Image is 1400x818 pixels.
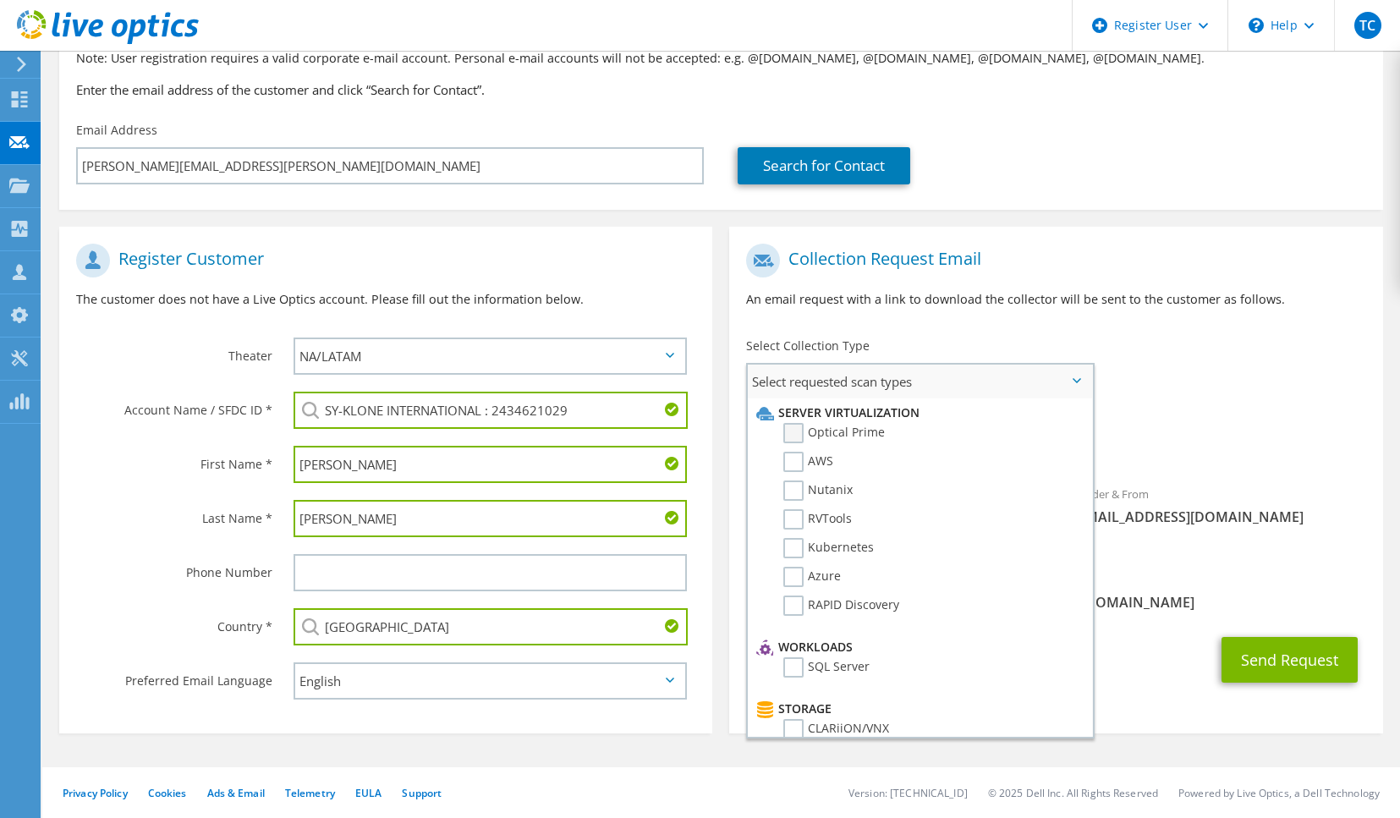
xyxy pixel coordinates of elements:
[76,608,272,635] label: Country *
[746,338,870,354] label: Select Collection Type
[752,637,1083,657] li: Workloads
[76,392,272,419] label: Account Name / SFDC ID *
[402,786,442,800] a: Support
[76,662,272,689] label: Preferred Email Language
[76,446,272,473] label: First Name *
[1178,786,1380,800] li: Powered by Live Optics, a Dell Technology
[76,122,157,139] label: Email Address
[76,290,695,309] p: The customer does not have a Live Optics account. Please fill out the information below.
[729,476,1056,553] div: To
[355,786,382,800] a: EULA
[783,719,889,739] label: CLARiiON/VNX
[76,500,272,527] label: Last Name *
[988,786,1158,800] li: © 2025 Dell Inc. All Rights Reserved
[76,244,687,277] h1: Register Customer
[207,786,265,800] a: Ads & Email
[783,538,874,558] label: Kubernetes
[783,596,899,616] label: RAPID Discovery
[1354,12,1381,39] span: TC
[729,405,1382,468] div: Requested Collections
[285,786,335,800] a: Telemetry
[783,657,870,678] label: SQL Server
[1222,637,1358,683] button: Send Request
[783,423,885,443] label: Optical Prime
[76,554,272,581] label: Phone Number
[76,338,272,365] label: Theater
[748,365,1091,398] span: Select requested scan types
[148,786,187,800] a: Cookies
[783,509,852,530] label: RVTools
[783,480,853,501] label: Nutanix
[746,290,1365,309] p: An email request with a link to download the collector will be sent to the customer as follows.
[1057,476,1383,535] div: Sender & From
[738,147,910,184] a: Search for Contact
[1249,18,1264,33] svg: \n
[783,567,841,587] label: Azure
[746,244,1357,277] h1: Collection Request Email
[752,403,1083,423] li: Server Virtualization
[783,452,833,472] label: AWS
[76,80,1366,99] h3: Enter the email address of the customer and click “Search for Contact”.
[1073,508,1366,526] span: [EMAIL_ADDRESS][DOMAIN_NAME]
[848,786,968,800] li: Version: [TECHNICAL_ID]
[729,562,1382,620] div: CC & Reply To
[76,49,1366,68] p: Note: User registration requires a valid corporate e-mail account. Personal e-mail accounts will ...
[63,786,128,800] a: Privacy Policy
[752,699,1083,719] li: Storage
